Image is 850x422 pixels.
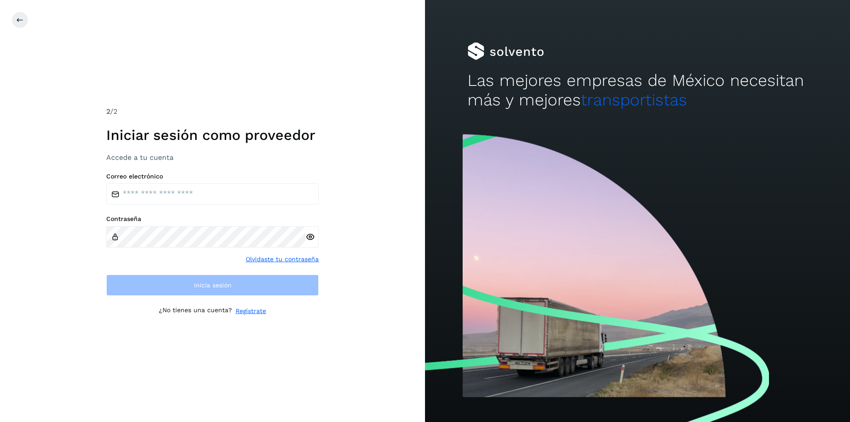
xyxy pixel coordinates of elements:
span: 2 [106,107,110,116]
h2: Las mejores empresas de México necesitan más y mejores [467,71,807,110]
h1: Iniciar sesión como proveedor [106,127,319,143]
label: Contraseña [106,215,319,223]
a: Olvidaste tu contraseña [246,255,319,264]
p: ¿No tienes una cuenta? [159,306,232,316]
h3: Accede a tu cuenta [106,153,319,162]
label: Correo electrónico [106,173,319,180]
div: /2 [106,106,319,117]
span: transportistas [581,90,687,109]
button: Inicia sesión [106,275,319,296]
a: Regístrate [236,306,266,316]
span: Inicia sesión [194,282,232,288]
